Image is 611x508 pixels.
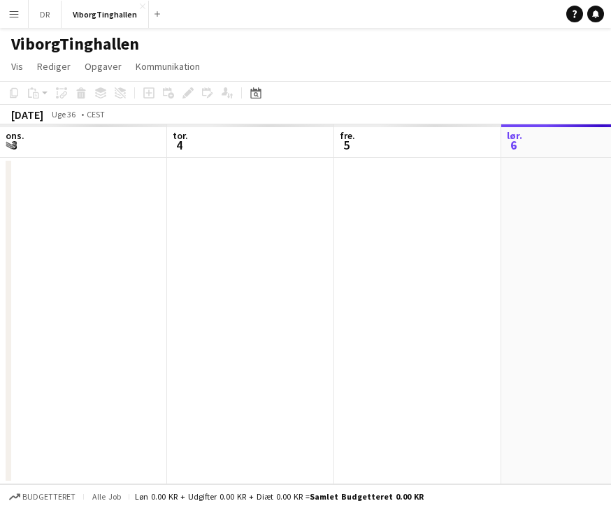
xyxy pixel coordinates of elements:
div: [DATE] [11,108,43,122]
span: Samlet budgetteret 0.00 KR [310,491,424,502]
span: tor. [173,129,188,142]
span: fre. [340,129,355,142]
span: Alle job [89,491,123,502]
a: Opgaver [79,57,127,75]
span: lør. [507,129,522,142]
h1: ViborgTinghallen [11,34,139,55]
span: 3 [3,137,24,153]
a: Kommunikation [130,57,206,75]
span: 5 [338,137,355,153]
span: Kommunikation [136,60,200,73]
div: Løn 0.00 KR + Udgifter 0.00 KR + Diæt 0.00 KR = [135,491,424,502]
span: Uge 36 [46,109,81,119]
button: DR [29,1,62,28]
span: 6 [505,137,522,153]
span: Budgetteret [22,492,76,502]
span: Vis [11,60,23,73]
div: CEST [87,109,105,119]
span: Opgaver [85,60,122,73]
a: Rediger [31,57,76,75]
span: Rediger [37,60,71,73]
a: Vis [6,57,29,75]
button: Budgetteret [7,489,78,505]
button: ViborgTinghallen [62,1,149,28]
span: ons. [6,129,24,142]
span: 4 [171,137,188,153]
